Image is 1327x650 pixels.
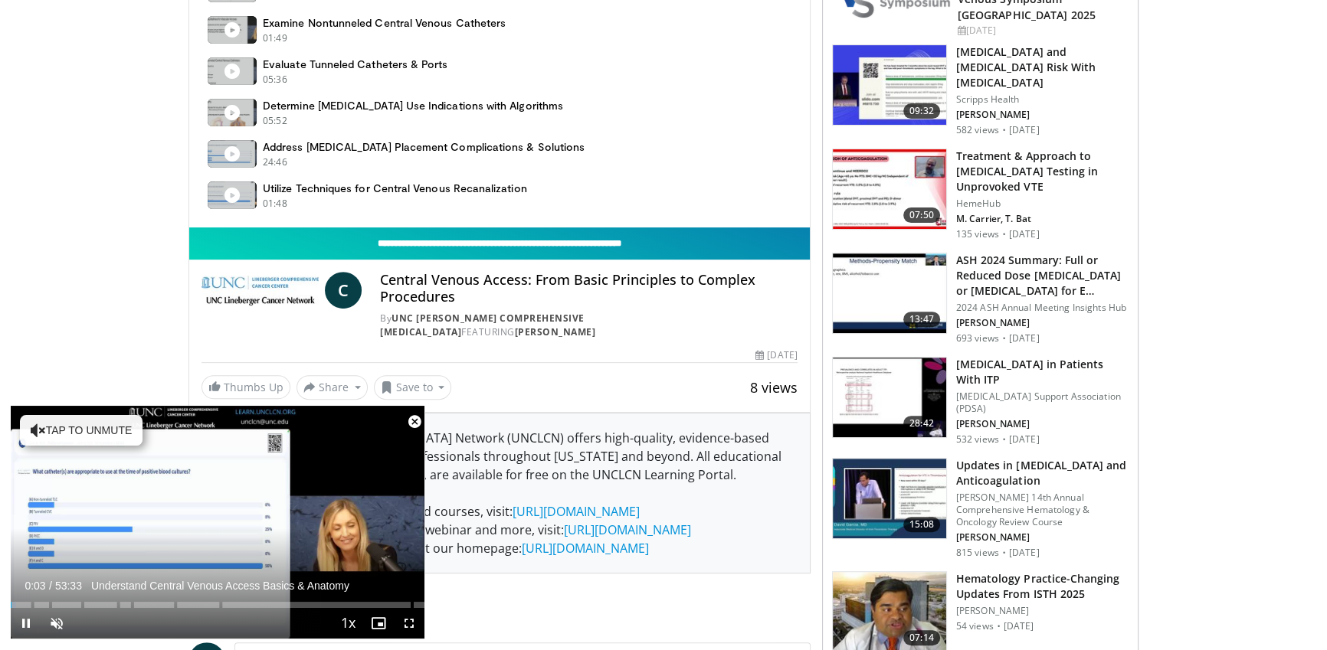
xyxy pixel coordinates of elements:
button: Tap to unmute [20,415,143,446]
p: [PERSON_NAME] 14th Annual Comprehensive Hematology & Oncology Review Course [956,492,1129,528]
span: 53:33 [55,580,82,592]
p: 135 views [956,228,999,240]
div: · [1002,547,1006,559]
div: The UNC [PERSON_NAME] [MEDICAL_DATA] Network (UNCLCN) offers high-quality, evidence-based oncolog... [189,413,810,573]
img: 11abbcd4-a476-4be7-920b-41eb594d8390.150x105_q85_crop-smart_upscale.jpg [833,45,946,125]
span: 0:03 [25,580,45,592]
a: [PERSON_NAME] [515,325,596,338]
p: [PERSON_NAME] [956,109,1129,121]
button: Playback Rate [333,608,363,639]
span: 8 views [750,378,798,397]
p: 24:46 [263,155,287,169]
span: 28:42 [903,416,940,431]
p: M. Carrier, T. Bat [956,213,1129,225]
a: 15:08 Updates in [MEDICAL_DATA] and Anticoagulation [PERSON_NAME] 14th Annual Comprehensive Hemat... [832,458,1129,559]
h3: Treatment & Approach to [MEDICAL_DATA] Testing in Unprovoked VTE [956,149,1129,194]
a: [URL][DOMAIN_NAME] [522,540,649,557]
button: Pause [11,608,41,639]
a: C [325,272,362,309]
h3: [MEDICAL_DATA] in Patients With ITP [956,357,1129,387]
h4: Address [MEDICAL_DATA] Placement Complications & Solutions [263,140,585,154]
p: [DATE] [1009,547,1040,559]
p: 05:52 [263,114,287,128]
p: [DATE] [1009,332,1040,345]
div: By FEATURING [380,312,797,339]
p: 54 views [956,620,994,632]
a: Thumbs Up [202,375,290,399]
h4: Central Venous Access: From Basic Principles to Complex Procedures [380,272,797,305]
span: / [49,580,52,592]
p: 01:49 [263,31,287,45]
p: [MEDICAL_DATA] Support Association (PDSA) [956,390,1129,415]
h3: Updates in [MEDICAL_DATA] and Anticoagulation [956,458,1129,488]
p: [PERSON_NAME] [956,317,1129,329]
p: 01:48 [263,197,287,211]
span: Comments 0 [188,610,811,630]
a: 09:32 [MEDICAL_DATA] and [MEDICAL_DATA] Risk With [MEDICAL_DATA] Scripps Health [PERSON_NAME] 582... [832,44,1129,136]
span: 07:14 [903,630,940,645]
p: [DATE] [1009,124,1040,136]
h3: Hematology Practice-Changing Updates From ISTH 2025 [956,571,1129,602]
video-js: Video Player [11,406,424,639]
span: 07:50 [903,207,940,223]
img: UNC Lineberger Comprehensive Cancer Center [202,272,319,309]
h3: ASH 2024 Summary: Full or Reduced Dose [MEDICAL_DATA] or [MEDICAL_DATA] for E… [956,253,1129,299]
span: Understand Central Venous Access Basics & Anatomy [91,579,349,593]
div: · [1002,433,1006,446]
a: 13:47 ASH 2024 Summary: Full or Reduced Dose [MEDICAL_DATA] or [MEDICAL_DATA] for E… 2024 ASH Ann... [832,253,1129,345]
p: [DATE] [1009,433,1040,446]
div: [DATE] [958,24,1125,38]
p: [PERSON_NAME] [956,531,1129,544]
button: Save to [374,375,452,400]
img: efaeeaf5-7575-447a-9b58-b07eeedcb462.150x105_q85_crop-smart_upscale.jpg [833,459,946,538]
img: dc2bd16e-a494-4180-8cbb-d1a181f83b94.150x105_q85_crop-smart_upscale.jpg [833,358,946,437]
div: · [1002,228,1006,240]
a: [URL][DOMAIN_NAME] [564,521,691,538]
p: [PERSON_NAME] [956,605,1129,617]
p: 693 views [956,332,999,345]
span: 13:47 [903,312,940,327]
div: · [1002,332,1006,345]
p: [PERSON_NAME] [956,418,1129,430]
p: 582 views [956,124,999,136]
p: 2024 ASH Annual Meeting Insights Hub [956,302,1129,314]
div: · [997,620,1001,632]
h4: Determine [MEDICAL_DATA] Use Indications with Algorithms [263,99,563,113]
button: Share [297,375,368,400]
p: 05:36 [263,73,287,87]
button: Fullscreen [394,608,424,639]
img: 0d6002b7-34ed-456b-b5b5-ac6a00e536d5.150x105_q85_crop-smart_upscale.jpg [833,149,946,229]
button: Unmute [41,608,72,639]
p: Scripps Health [956,93,1129,106]
div: · [1002,124,1006,136]
button: Close [399,406,430,438]
p: 532 views [956,433,999,446]
h4: Utilize Techniques for Central Venous Recanalization [263,181,527,195]
a: 07:50 Treatment & Approach to [MEDICAL_DATA] Testing in Unprovoked VTE HemeHub M. Carrier, T. Bat... [832,149,1129,240]
a: UNC [PERSON_NAME] Comprehensive [MEDICAL_DATA] [380,312,585,338]
h4: Evaluate Tunneled Catheters & Ports [263,57,447,71]
p: [DATE] [1009,228,1040,240]
p: [DATE] [1004,620,1034,632]
a: [URL][DOMAIN_NAME] [513,503,640,520]
span: 15:08 [903,517,940,532]
p: 815 views [956,547,999,559]
div: [DATE] [755,348,797,362]
div: Progress Bar [11,602,424,608]
span: 09:32 [903,103,940,119]
h4: Examine Nontunneled Central Venous Catheters [263,16,506,30]
img: dd8e44d6-2f4c-4123-8596-d531240645ac.150x105_q85_crop-smart_upscale.jpg [833,253,946,333]
h3: [MEDICAL_DATA] and [MEDICAL_DATA] Risk With [MEDICAL_DATA] [956,44,1129,90]
button: Enable picture-in-picture mode [363,608,394,639]
a: 28:42 [MEDICAL_DATA] in Patients With ITP [MEDICAL_DATA] Support Association (PDSA) [PERSON_NAME]... [832,357,1129,446]
p: HemeHub [956,198,1129,210]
